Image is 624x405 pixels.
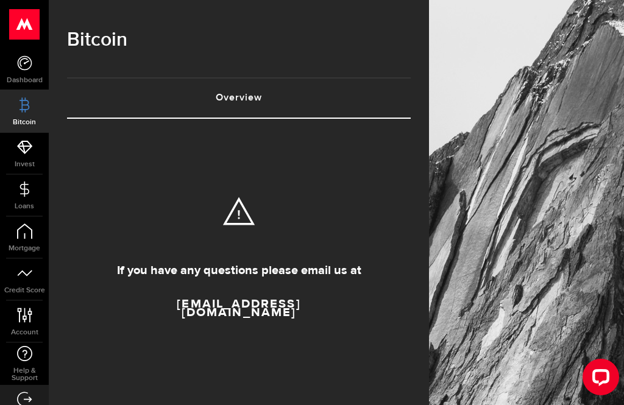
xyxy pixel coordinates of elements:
[67,77,411,119] ul: Tabs Navigation
[67,79,411,118] a: Overview
[91,262,386,278] h2: If you have any questions please email us at
[67,24,411,56] h1: Bitcoin
[573,354,624,405] iframe: LiveChat chat widget
[138,291,339,325] a: [EMAIL_ADDRESS][DOMAIN_NAME]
